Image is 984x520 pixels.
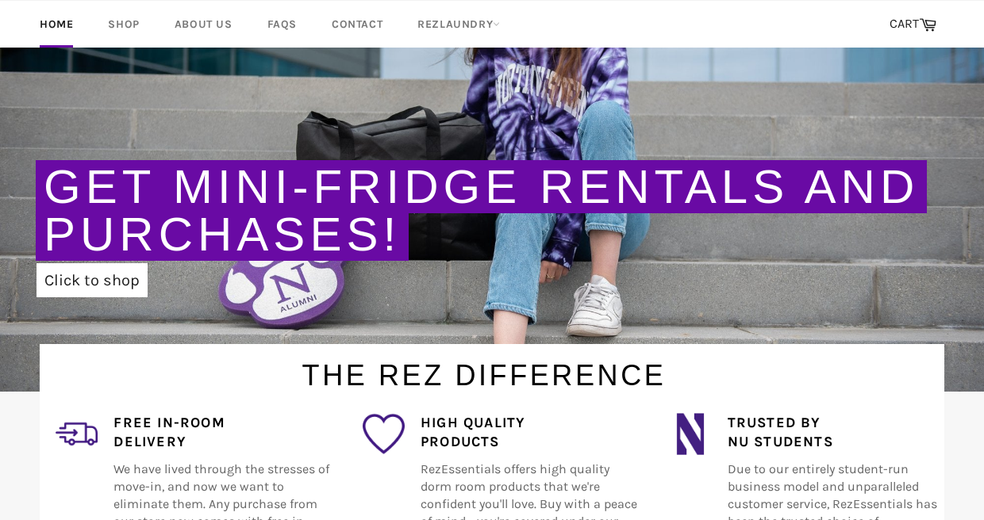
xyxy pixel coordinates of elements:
h1: The Rez Difference [24,344,944,396]
a: Shop [92,1,155,48]
a: FAQs [252,1,313,48]
a: Click to shop [37,263,148,297]
h4: High Quality Products [421,413,637,453]
a: Home [24,1,89,48]
img: delivery_2.png [56,413,98,455]
a: RezLaundry [402,1,516,48]
a: Contact [316,1,398,48]
a: About Us [159,1,248,48]
a: Get Mini-Fridge Rentals and Purchases! [44,160,919,261]
img: northwestern_wildcats_tiny.png [669,413,711,455]
a: CART [882,8,944,41]
h4: Free In-Room Delivery [113,413,330,453]
h4: Trusted by NU Students [728,413,944,453]
img: favorite_1.png [363,413,405,455]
